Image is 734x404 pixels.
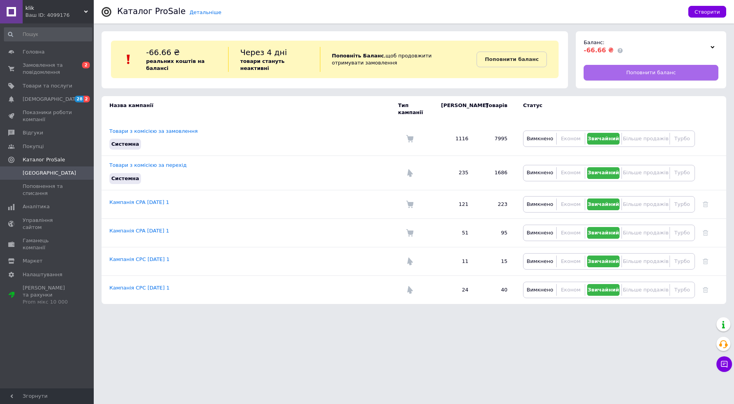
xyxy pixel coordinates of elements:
[109,228,169,234] a: Кампанія CPA [DATE] 1
[587,284,620,296] button: Звичайний
[623,287,668,293] span: Більше продажів
[584,39,604,45] span: Баланс:
[623,230,668,236] span: Більше продажів
[82,62,90,68] span: 2
[561,258,580,264] span: Економ
[559,284,582,296] button: Економ
[476,190,515,218] td: 223
[688,6,726,18] button: Створити
[23,271,63,278] span: Налаштування
[406,257,414,265] img: Комісія за перехід
[23,257,43,265] span: Маркет
[623,170,668,175] span: Більше продажів
[23,82,72,89] span: Товари та послуги
[23,109,72,123] span: Показники роботи компанії
[672,198,693,210] button: Турбо
[527,230,553,236] span: Вимкнено
[476,275,515,304] td: 40
[672,284,693,296] button: Турбо
[525,256,554,267] button: Вимкнено
[240,48,287,57] span: Через 4 дні
[561,170,580,175] span: Економ
[406,229,414,237] img: Комісія за замовлення
[527,170,553,175] span: Вимкнено
[476,247,515,275] td: 15
[587,198,620,210] button: Звичайний
[23,237,72,251] span: Гаманець компанії
[476,96,515,122] td: Товарів
[525,227,554,239] button: Вимкнено
[117,7,186,16] div: Каталог ProSale
[588,258,619,264] span: Звичайний
[674,201,690,207] span: Турбо
[624,256,667,267] button: Більше продажів
[23,143,44,150] span: Покупці
[23,129,43,136] span: Відгуки
[588,136,619,141] span: Звичайний
[476,122,515,156] td: 7995
[716,356,732,372] button: Чат з покупцем
[559,167,582,179] button: Економ
[23,203,50,210] span: Аналітика
[623,201,668,207] span: Більше продажів
[587,256,620,267] button: Звичайний
[587,133,620,145] button: Звичайний
[433,122,476,156] td: 1116
[525,284,554,296] button: Вимкнено
[703,201,708,207] a: Видалити
[527,201,553,207] span: Вимкнено
[559,227,582,239] button: Економ
[525,133,554,145] button: Вимкнено
[623,136,668,141] span: Більше продажів
[109,128,198,134] a: Товари з комісією за замовлення
[25,5,84,12] span: klik
[703,258,708,264] a: Видалити
[674,136,690,141] span: Турбо
[398,96,433,122] td: Тип кампанії
[624,167,667,179] button: Більше продажів
[146,48,180,57] span: -66.66 ₴
[111,141,139,147] span: Системна
[587,227,620,239] button: Звичайний
[695,9,720,15] span: Створити
[561,230,580,236] span: Економ
[703,230,708,236] a: Видалити
[320,47,477,72] div: , щоб продовжити отримувати замовлення
[109,162,187,168] a: Товари з комісією за перехід
[240,58,285,71] b: товари стануть неактивні
[406,286,414,294] img: Комісія за перехід
[23,156,65,163] span: Каталог ProSale
[626,69,676,76] span: Поповнити баланс
[588,170,619,175] span: Звичайний
[674,230,690,236] span: Турбо
[561,287,580,293] span: Економ
[561,136,580,141] span: Економ
[476,156,515,190] td: 1686
[624,133,667,145] button: Більше продажів
[588,230,619,236] span: Звичайний
[146,58,205,71] b: реальних коштів на балансі
[624,227,667,239] button: Більше продажів
[189,9,221,15] a: Детальніше
[527,258,553,264] span: Вимкнено
[23,96,80,103] span: [DEMOGRAPHIC_DATA]
[674,287,690,293] span: Турбо
[559,256,582,267] button: Економ
[584,46,614,54] span: -66.66 ₴
[75,96,84,102] span: 28
[515,96,695,122] td: Статус
[672,133,693,145] button: Турбо
[525,167,554,179] button: Вимкнено
[433,96,476,122] td: [PERSON_NAME]
[23,48,45,55] span: Головна
[527,136,553,141] span: Вимкнено
[672,167,693,179] button: Турбо
[23,62,72,76] span: Замовлення та повідомлення
[477,52,547,67] a: Поповнити баланс
[588,201,619,207] span: Звичайний
[23,284,72,306] span: [PERSON_NAME] та рахунки
[485,56,539,62] b: Поповнити баланс
[25,12,94,19] div: Ваш ID: 4099176
[674,258,690,264] span: Турбо
[332,53,384,59] b: Поповніть Баланс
